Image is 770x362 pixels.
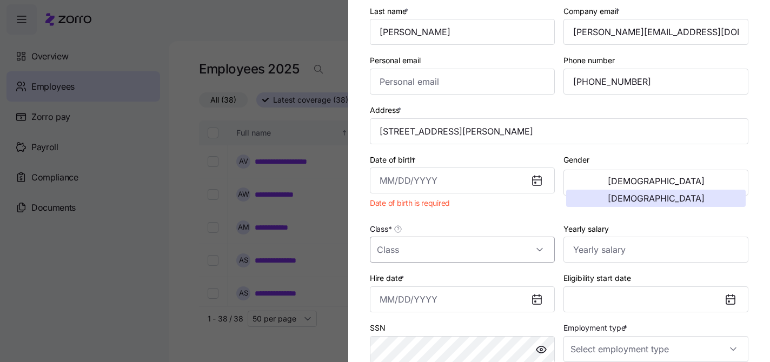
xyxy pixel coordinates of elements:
[563,55,615,66] label: Phone number
[563,223,609,235] label: Yearly salary
[370,272,406,284] label: Hire date
[563,336,748,362] input: Select employment type
[563,272,631,284] label: Eligibility start date
[370,322,386,334] label: SSN
[608,194,705,203] span: [DEMOGRAPHIC_DATA]
[563,5,622,17] label: Company email
[563,19,748,45] input: Company email
[563,237,748,263] input: Yearly salary
[370,167,555,193] input: MM/DD/YYYY
[563,154,589,166] label: Gender
[370,237,555,263] input: Class
[370,5,410,17] label: Last name
[370,154,418,166] label: Date of birth
[563,69,748,95] input: Phone number
[370,118,748,144] input: Address
[608,177,705,185] span: [DEMOGRAPHIC_DATA]
[370,69,555,95] input: Personal email
[370,55,421,66] label: Personal email
[370,286,555,312] input: MM/DD/YYYY
[370,104,403,116] label: Address
[370,19,555,45] input: Last name
[563,322,629,334] label: Employment type
[370,224,391,234] span: Class *
[370,198,450,209] span: Date of birth is required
